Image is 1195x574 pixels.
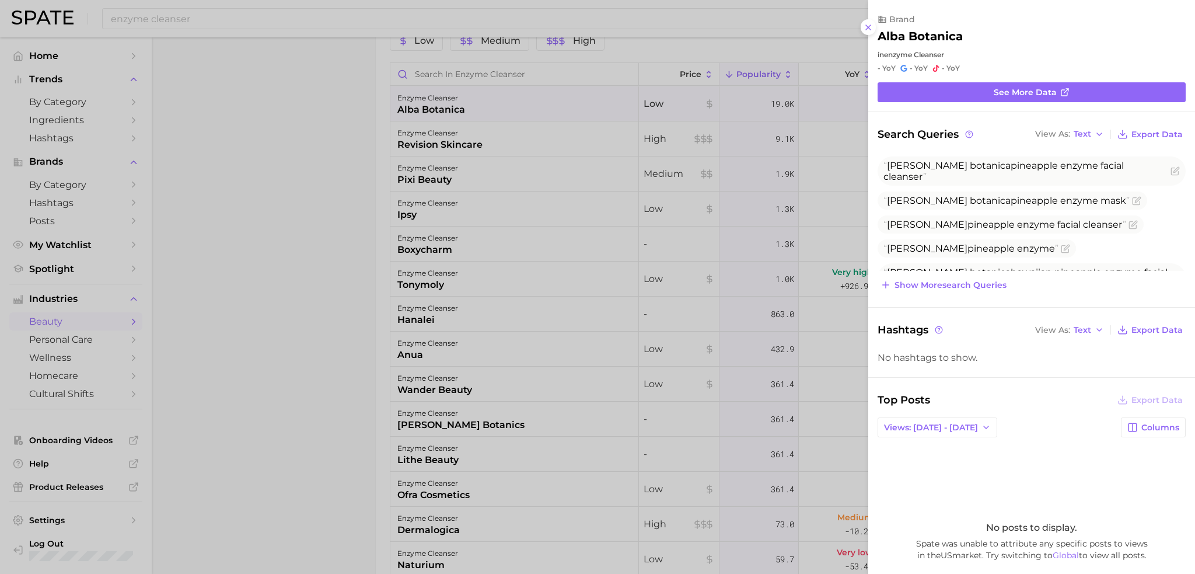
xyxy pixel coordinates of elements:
[986,522,1077,533] span: No posts to display.
[1114,322,1186,338] button: Export Data
[883,267,1168,289] span: hawaiian pineapple enzyme facial cleanser
[1032,127,1107,142] button: View AsText
[887,267,967,278] span: [PERSON_NAME]
[1128,220,1138,229] button: Flag as miscategorized or irrelevant
[878,352,1186,363] div: No hashtags to show.
[887,243,967,254] span: [PERSON_NAME]
[1032,322,1107,338] button: View AsText
[1131,130,1183,140] span: Export Data
[883,195,1130,206] span: pineapple enzyme mask
[1121,418,1186,437] button: Columns
[878,64,880,72] span: -
[887,160,967,171] span: [PERSON_NAME]
[887,219,967,230] span: [PERSON_NAME]
[884,50,944,59] span: enzyme cleanser
[1061,244,1070,253] button: Flag as miscategorized or irrelevant
[1131,395,1183,405] span: Export Data
[878,277,1009,293] button: Show moresearch queries
[882,64,896,73] span: YoY
[1170,166,1180,176] button: Flag as miscategorized or irrelevant
[1053,550,1079,561] a: Global
[883,219,1126,230] span: pineapple enzyme facial cleanser
[878,322,945,338] span: Hashtags
[887,195,967,206] span: [PERSON_NAME]
[910,64,913,72] span: -
[1131,325,1183,335] span: Export Data
[878,29,963,43] h2: alba botanica
[1074,327,1091,333] span: Text
[970,267,1011,278] span: botanica
[884,423,978,433] span: Views: [DATE] - [DATE]
[894,280,1007,290] span: Show more search queries
[1074,131,1091,137] span: Text
[878,538,1186,561] span: Spate was unable to attribute any specific posts to views in the US market. Try switching to to v...
[878,126,975,142] span: Search Queries
[1114,392,1186,408] button: Export Data
[883,243,1058,254] span: pineapple enzyme
[942,64,945,72] span: -
[970,195,1011,206] span: botanica
[970,160,1011,171] span: botanica
[889,14,915,25] span: brand
[1035,327,1070,333] span: View As
[914,64,928,73] span: YoY
[878,392,930,408] span: Top Posts
[994,88,1057,98] span: See more data
[878,418,997,437] button: Views: [DATE] - [DATE]
[1114,126,1186,142] button: Export Data
[878,82,1186,102] a: See more data
[1132,196,1141,206] button: Flag as miscategorized or irrelevant
[883,160,1124,182] span: pineapple enzyme facial cleanser
[1141,423,1179,433] span: Columns
[878,50,1186,59] div: in
[1035,131,1070,137] span: View As
[946,64,960,73] span: YoY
